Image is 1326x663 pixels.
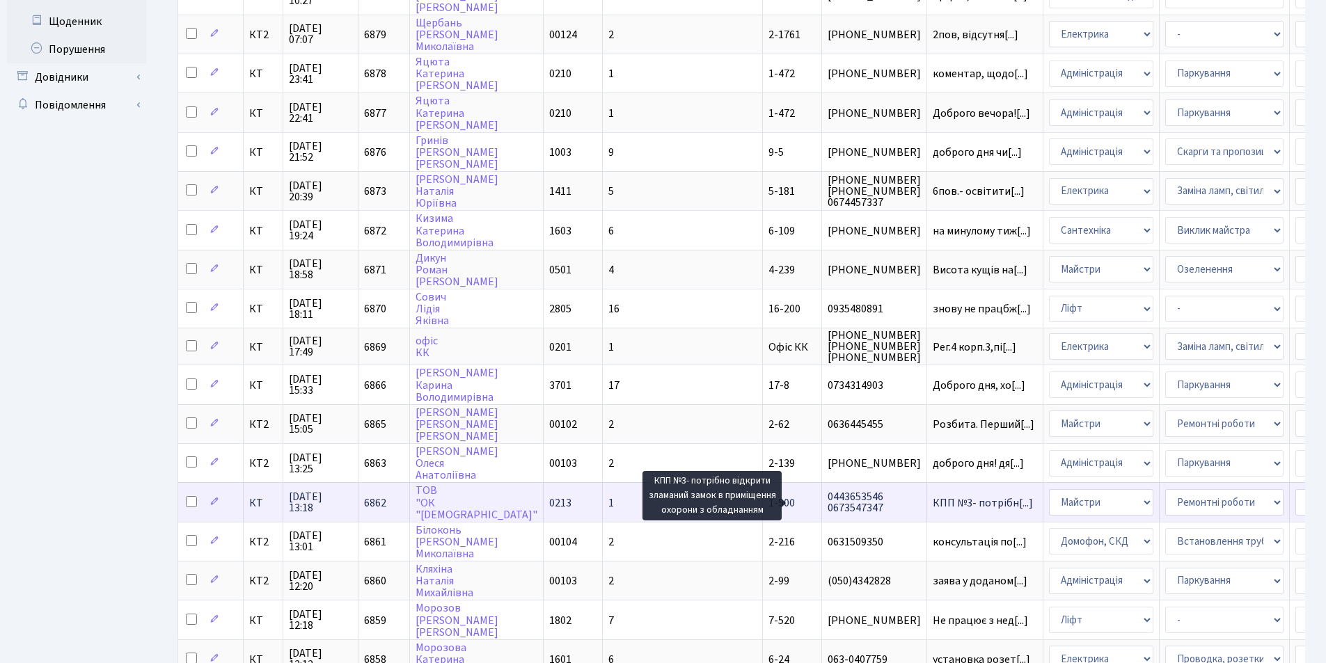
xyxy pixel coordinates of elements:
span: КПП №3- потрібн[...] [933,495,1033,511]
span: 1411 [549,184,571,199]
span: КТ [249,615,277,626]
span: КТ [249,225,277,237]
span: КТ2 [249,29,277,40]
span: 1 [608,495,614,511]
a: Повідомлення [7,91,146,119]
span: 2-216 [768,534,795,550]
span: [PHONE_NUMBER] [828,264,921,275]
a: КляхінаНаталіяМихайлівна [416,561,473,600]
span: 16 [608,301,619,317]
span: 1603 [549,223,571,239]
span: 0201 [549,340,571,355]
a: СовичЛідіяЯківна [416,289,449,328]
span: доброго дня чи[...] [933,145,1022,160]
span: 6869 [364,340,386,355]
span: 2 [608,417,614,432]
span: 0210 [549,66,571,81]
span: 1 [608,106,614,121]
span: 5 [608,184,614,199]
span: 0935480891 [828,303,921,314]
span: 1 [608,340,614,355]
span: [DATE] 22:41 [289,102,352,124]
a: ТОВ"ОК"[DEMOGRAPHIC_DATA]" [416,484,537,522]
a: ЯцютаКатерина[PERSON_NAME] [416,94,498,133]
a: ЯцютаКатерина[PERSON_NAME] [416,54,498,93]
span: 0210 [549,106,571,121]
span: 2-1761 [768,27,800,42]
span: [PHONE_NUMBER] [PHONE_NUMBER] [PHONE_NUMBER] [828,330,921,363]
a: Гринів[PERSON_NAME][PERSON_NAME] [416,133,498,172]
span: коментар, щодо[...] [933,66,1028,81]
span: 6866 [364,378,386,393]
span: [DATE] 15:05 [289,413,352,435]
span: [DATE] 07:07 [289,23,352,45]
span: 1 [608,66,614,81]
span: [PHONE_NUMBER] [828,225,921,237]
span: 1-472 [768,106,795,121]
span: КТ [249,68,277,79]
span: [DATE] 18:58 [289,258,352,280]
a: ДикунРоман[PERSON_NAME] [416,250,498,289]
span: 2пов, відсутня[...] [933,27,1018,42]
span: КТ [249,108,277,119]
span: КТ [249,147,277,158]
span: 4-239 [768,262,795,278]
span: 4 [608,262,614,278]
span: 0213 [549,495,571,511]
span: 6873 [364,184,386,199]
span: 17-8 [768,378,789,393]
span: 2 [608,27,614,42]
span: [DATE] 15:33 [289,374,352,396]
span: 6-109 [768,223,795,239]
a: Морозов[PERSON_NAME][PERSON_NAME] [416,601,498,640]
span: 6861 [364,534,386,550]
span: 7-520 [768,613,795,628]
span: [DATE] 23:41 [289,63,352,85]
span: 17 [608,378,619,393]
span: КТ [249,264,277,275]
span: 6860 [364,573,386,589]
span: (050)4342828 [828,575,921,586]
span: 6863 [364,456,386,471]
span: знову не працбж[...] [933,301,1031,317]
span: [PHONE_NUMBER] [828,68,921,79]
a: Щоденник [7,8,146,35]
span: 1802 [549,613,571,628]
span: 6 [608,223,614,239]
span: Не працює з нед[...] [933,613,1028,628]
span: 6870 [364,301,386,317]
span: 2805 [549,301,571,317]
span: [DATE] 17:49 [289,335,352,358]
span: КТ [249,497,277,509]
span: КТ [249,303,277,314]
span: 6872 [364,223,386,239]
span: 0443653546 0673547347 [828,491,921,513]
a: Довідники [7,63,146,91]
a: [PERSON_NAME]ОлесяАнатоліївна [416,444,498,483]
span: 00103 [549,456,577,471]
span: [PHONE_NUMBER] [PHONE_NUMBER] 0674457337 [828,175,921,208]
span: 0501 [549,262,571,278]
span: [PHONE_NUMBER] [828,108,921,119]
span: КТ2 [249,458,277,469]
span: Доброго вечора![...] [933,106,1030,121]
span: 0636445455 [828,419,921,430]
span: [PHONE_NUMBER] [828,615,921,626]
span: КТ2 [249,536,277,548]
span: [PHONE_NUMBER] [828,29,921,40]
span: заява у доданом[...] [933,573,1027,589]
span: 2 [608,456,614,471]
span: 2-62 [768,417,789,432]
span: 6871 [364,262,386,278]
span: 9 [608,145,614,160]
span: [DATE] 21:52 [289,141,352,163]
span: 6пов.- освітити[...] [933,184,1025,199]
a: КизимаКатеринаВолодимирівна [416,211,494,250]
span: 6859 [364,613,386,628]
span: [DATE] 18:11 [289,298,352,320]
span: 2 [608,534,614,550]
span: [DATE] 20:39 [289,180,352,202]
span: [DATE] 13:01 [289,530,352,552]
span: КТ2 [249,419,277,430]
span: КТ [249,380,277,391]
